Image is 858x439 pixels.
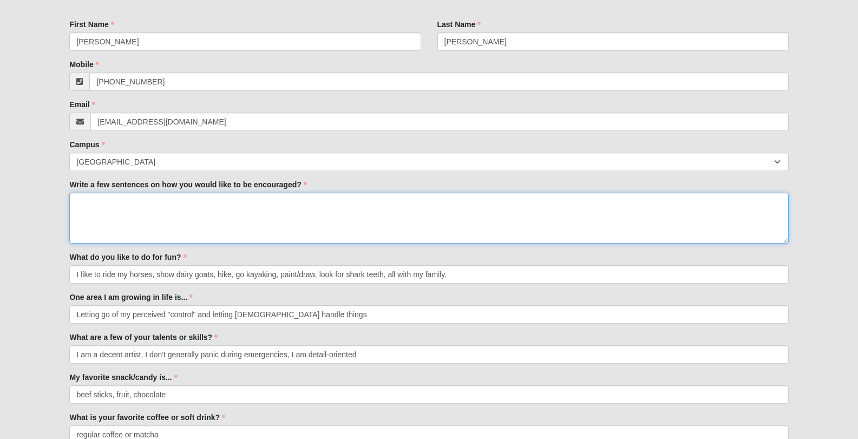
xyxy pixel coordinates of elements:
label: What is your favorite coffee or soft drink? [69,412,225,423]
label: Last Name [437,19,481,30]
label: First Name [69,19,114,30]
label: What are a few of your talents or skills? [69,332,218,343]
label: Write a few sentences on how you would like to be encouraged? [69,179,306,190]
label: Campus [69,139,104,150]
label: What do you like to do for fun? [69,252,186,263]
label: One area I am growing in life is... [69,292,193,303]
label: My favorite snack/candy is... [69,372,177,383]
label: Email [69,99,95,110]
label: Mobile [69,59,99,70]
